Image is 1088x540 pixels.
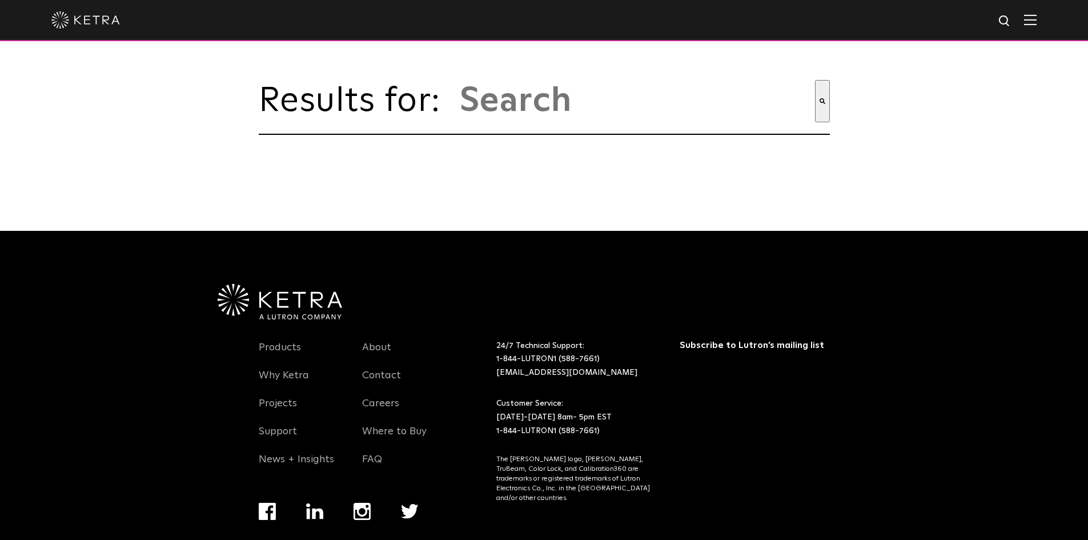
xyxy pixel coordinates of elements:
p: The [PERSON_NAME] logo, [PERSON_NAME], TruBeam, Color Lock, and Calibration360 are trademarks or ... [496,455,651,503]
div: Navigation Menu [362,339,449,479]
div: Navigation Menu [259,339,346,479]
a: 1-844-LUTRON1 (588-7661) [496,355,600,363]
a: [EMAIL_ADDRESS][DOMAIN_NAME] [496,369,637,377]
img: facebook [259,503,276,520]
a: Why Ketra [259,369,309,395]
a: 1-844-LUTRON1 (588-7661) [496,427,600,435]
input: This is a search field with an auto-suggest feature attached. [459,80,815,122]
span: Results for: [259,84,453,118]
a: Where to Buy [362,425,427,451]
p: Customer Service: [DATE]-[DATE] 8am- 5pm EST [496,397,651,438]
h3: Subscribe to Lutron’s mailing list [680,339,826,351]
button: Search [815,80,830,122]
img: search icon [998,14,1012,29]
a: FAQ [362,453,382,479]
img: linkedin [306,503,324,519]
a: Products [259,341,301,367]
a: Contact [362,369,401,395]
a: News + Insights [259,453,334,479]
a: About [362,341,391,367]
img: Hamburger%20Nav.svg [1024,14,1037,25]
img: instagram [354,503,371,520]
a: Support [259,425,297,451]
img: ketra-logo-2019-white [51,11,120,29]
p: 24/7 Technical Support: [496,339,651,380]
img: Ketra-aLutronCo_White_RGB [218,284,342,319]
a: Careers [362,397,399,423]
a: Projects [259,397,297,423]
img: twitter [401,504,419,519]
